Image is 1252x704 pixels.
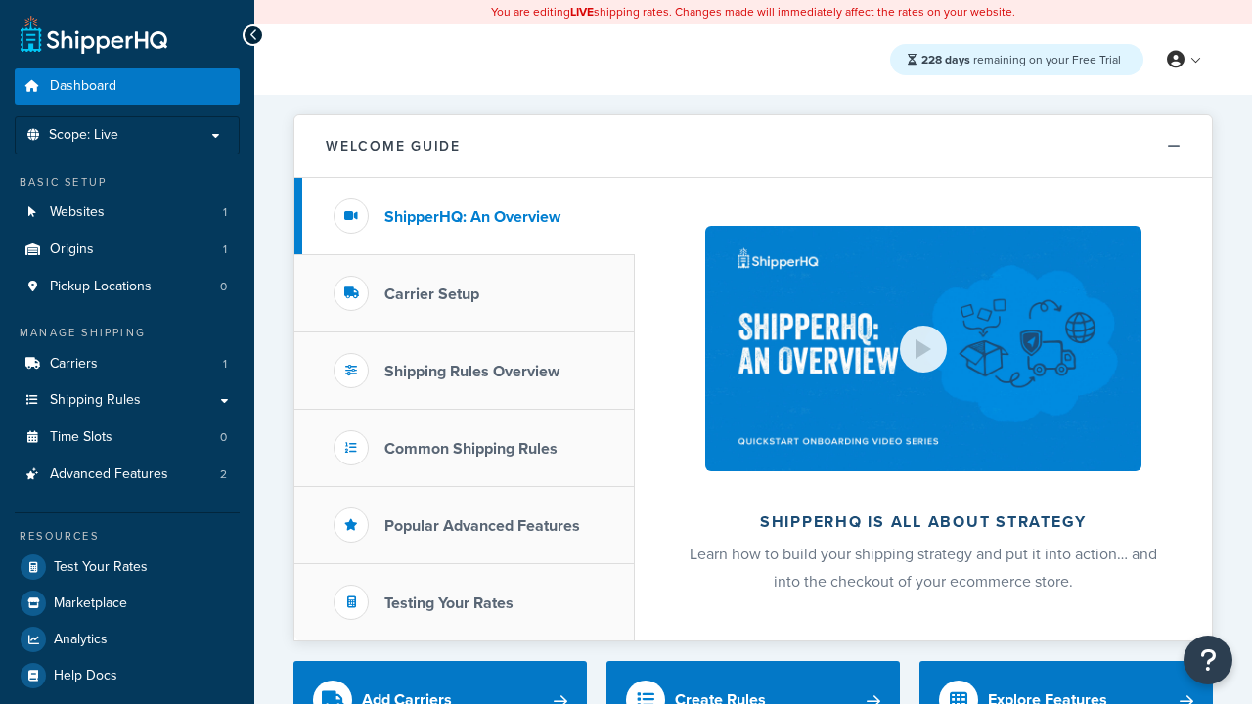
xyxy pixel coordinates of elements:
[687,513,1160,531] h2: ShipperHQ is all about strategy
[54,559,148,576] span: Test Your Rates
[384,208,560,226] h3: ShipperHQ: An Overview
[223,242,227,258] span: 1
[50,466,168,483] span: Advanced Features
[15,419,240,456] li: Time Slots
[15,586,240,621] a: Marketplace
[54,632,108,648] span: Analytics
[50,242,94,258] span: Origins
[690,543,1157,593] span: Learn how to build your shipping strategy and put it into action… and into the checkout of your e...
[220,279,227,295] span: 0
[50,78,116,95] span: Dashboard
[15,457,240,493] li: Advanced Features
[220,466,227,483] span: 2
[15,269,240,305] a: Pickup Locations0
[326,139,461,154] h2: Welcome Guide
[220,429,227,446] span: 0
[50,204,105,221] span: Websites
[223,204,227,221] span: 1
[570,3,594,21] b: LIVE
[15,195,240,231] li: Websites
[15,325,240,341] div: Manage Shipping
[15,382,240,418] a: Shipping Rules
[705,226,1141,471] img: ShipperHQ is all about strategy
[15,174,240,191] div: Basic Setup
[384,286,479,303] h3: Carrier Setup
[54,668,117,684] span: Help Docs
[50,429,112,446] span: Time Slots
[223,356,227,373] span: 1
[15,622,240,657] a: Analytics
[15,419,240,456] a: Time Slots0
[294,115,1212,178] button: Welcome Guide
[384,594,514,612] h3: Testing Your Rates
[384,440,558,458] h3: Common Shipping Rules
[15,346,240,382] a: Carriers1
[15,346,240,382] li: Carriers
[921,51,1121,68] span: remaining on your Free Trial
[54,595,127,612] span: Marketplace
[15,658,240,693] a: Help Docs
[15,232,240,268] li: Origins
[1184,636,1232,684] button: Open Resource Center
[921,51,970,68] strong: 228 days
[384,517,580,535] h3: Popular Advanced Features
[15,550,240,585] a: Test Your Rates
[49,127,118,144] span: Scope: Live
[384,363,559,380] h3: Shipping Rules Overview
[15,528,240,545] div: Resources
[15,68,240,105] a: Dashboard
[15,457,240,493] a: Advanced Features2
[15,195,240,231] a: Websites1
[15,269,240,305] li: Pickup Locations
[50,279,152,295] span: Pickup Locations
[50,392,141,409] span: Shipping Rules
[15,232,240,268] a: Origins1
[50,356,98,373] span: Carriers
